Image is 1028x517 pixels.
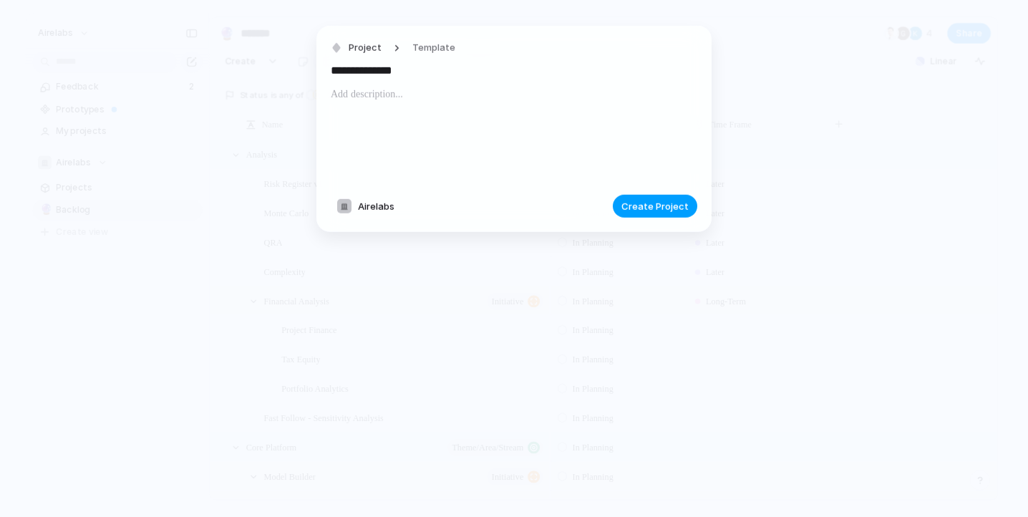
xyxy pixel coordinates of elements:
span: Project [349,41,382,55]
span: Template [412,41,455,55]
button: Create Project [613,195,697,218]
button: Project [327,38,386,59]
span: Create Project [621,199,689,213]
button: Template [404,38,464,59]
span: Airelabs [358,199,394,213]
